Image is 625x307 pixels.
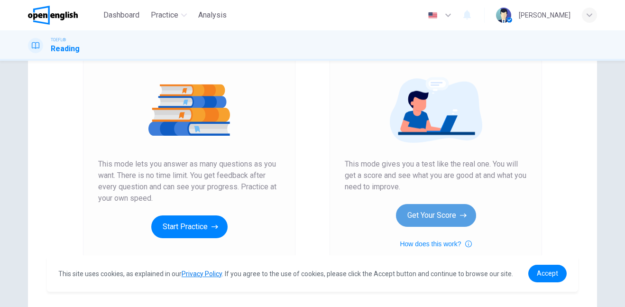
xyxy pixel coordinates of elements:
[519,9,570,21] div: [PERSON_NAME]
[496,8,511,23] img: Profile picture
[28,6,78,25] img: OpenEnglish logo
[51,37,66,43] span: TOEFL®
[396,204,476,227] button: Get Your Score
[147,7,191,24] button: Practice
[28,6,100,25] a: OpenEnglish logo
[528,265,567,282] a: dismiss cookie message
[58,270,513,278] span: This site uses cookies, as explained in our . If you agree to the use of cookies, please click th...
[151,9,178,21] span: Practice
[47,255,578,292] div: cookieconsent
[198,9,227,21] span: Analysis
[103,9,139,21] span: Dashboard
[51,43,80,55] h1: Reading
[537,270,558,277] span: Accept
[182,270,222,278] a: Privacy Policy
[194,7,230,24] button: Analysis
[100,7,143,24] button: Dashboard
[400,238,471,250] button: How does this work?
[151,215,228,238] button: Start Practice
[345,158,527,193] span: This mode gives you a test like the real one. You will get a score and see what you are good at a...
[427,12,439,19] img: en
[98,158,280,204] span: This mode lets you answer as many questions as you want. There is no time limit. You get feedback...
